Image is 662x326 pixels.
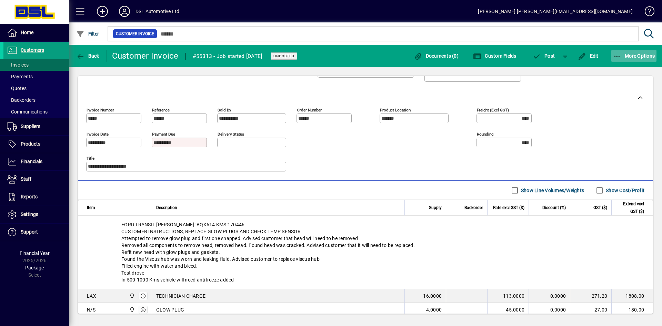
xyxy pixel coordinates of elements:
[21,176,31,182] span: Staff
[426,306,442,313] span: 4.0000
[21,211,38,217] span: Settings
[87,306,96,313] div: N/S
[87,204,95,211] span: Item
[112,50,179,61] div: Customer Invoice
[87,132,109,137] mat-label: Invoice date
[91,5,113,18] button: Add
[478,6,633,17] div: [PERSON_NAME] [PERSON_NAME][EMAIL_ADDRESS][DOMAIN_NAME]
[7,74,33,79] span: Payments
[3,59,69,71] a: Invoices
[7,109,48,115] span: Communications
[21,30,33,35] span: Home
[3,106,69,118] a: Communications
[76,53,99,59] span: Back
[156,293,205,299] span: TECHNICIAN CHARGE
[593,204,607,211] span: GST ($)
[493,204,524,211] span: Rate excl GST ($)
[136,6,179,17] div: DSL Automotive Ltd
[3,136,69,153] a: Products
[87,293,96,299] div: LAX
[128,292,136,300] span: Central
[87,156,94,161] mat-label: Title
[116,30,154,37] span: Customer Invoice
[544,53,548,59] span: P
[414,53,459,59] span: Documents (0)
[3,71,69,82] a: Payments
[3,188,69,206] a: Reports
[21,124,40,129] span: Suppliers
[3,171,69,188] a: Staff
[128,306,136,314] span: Central
[273,54,294,58] span: Unposted
[423,293,442,299] span: 16.0000
[570,289,611,303] td: 271.20
[193,51,262,62] div: #55313 - Job started [DATE]
[76,31,99,37] span: Filter
[21,47,44,53] span: Customers
[492,306,524,313] div: 45.0000
[640,1,653,24] a: Knowledge Base
[7,62,29,68] span: Invoices
[78,216,653,289] div: FORD TRANSIT [PERSON_NAME]: BQK614 KMS:170446 CUSTOMER INSTRUCTIONS, REPLACE GLOW PLUGS AND CHECK...
[7,97,36,103] span: Backorders
[616,200,644,215] span: Extend excl GST ($)
[152,108,170,112] mat-label: Reference
[429,204,442,211] span: Supply
[576,50,600,62] button: Edit
[3,118,69,135] a: Suppliers
[464,204,483,211] span: Backorder
[156,306,184,313] span: GLOW PLUG
[477,132,493,137] mat-label: Rounding
[578,53,599,59] span: Edit
[412,50,460,62] button: Documents (0)
[3,224,69,241] a: Support
[477,108,509,112] mat-label: Freight (excl GST)
[152,132,175,137] mat-label: Payment due
[520,187,584,194] label: Show Line Volumes/Weights
[570,303,611,317] td: 27.00
[471,50,518,62] button: Custom Fields
[473,53,516,59] span: Custom Fields
[218,132,244,137] mat-label: Delivery status
[25,265,44,270] span: Package
[3,82,69,94] a: Quotes
[21,194,38,199] span: Reports
[3,94,69,106] a: Backorders
[156,204,177,211] span: Description
[611,50,657,62] button: More Options
[218,108,231,112] mat-label: Sold by
[21,159,42,164] span: Financials
[611,289,653,303] td: 1808.00
[492,293,524,299] div: 113.0000
[542,204,566,211] span: Discount (%)
[3,24,69,41] a: Home
[613,53,655,59] span: More Options
[297,108,322,112] mat-label: Order number
[7,86,27,91] span: Quotes
[21,229,38,235] span: Support
[529,50,559,62] button: Post
[529,303,570,317] td: 0.0000
[611,303,653,317] td: 180.00
[3,206,69,223] a: Settings
[74,50,101,62] button: Back
[604,187,644,194] label: Show Cost/Profit
[529,289,570,303] td: 0.0000
[21,141,40,147] span: Products
[87,108,114,112] mat-label: Invoice number
[74,28,101,40] button: Filter
[69,50,107,62] app-page-header-button: Back
[533,53,555,59] span: ost
[113,5,136,18] button: Profile
[3,153,69,170] a: Financials
[380,108,411,112] mat-label: Product location
[20,250,50,256] span: Financial Year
